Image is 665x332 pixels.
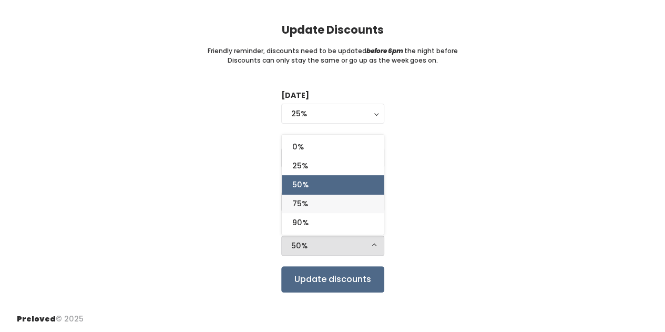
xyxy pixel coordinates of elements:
h4: Update Discounts [282,24,384,36]
small: Friendly reminder, discounts need to be updated the night before [208,46,458,56]
span: 0% [292,141,304,153]
label: [DATE] [281,134,309,145]
button: 25% [281,104,384,124]
span: 25% [292,160,308,172]
div: 25% [291,108,374,119]
span: 50% [292,179,309,190]
span: Preloved [17,314,56,324]
i: before 6pm [366,46,403,55]
div: 50% [291,240,374,251]
input: Update discounts [281,266,384,293]
button: 50% [281,236,384,256]
div: © 2025 [17,305,84,325]
span: 90% [292,217,309,228]
span: 75% [292,198,308,209]
small: Discounts can only stay the same or go up as the week goes on. [228,56,438,65]
label: [DATE] [281,90,309,101]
